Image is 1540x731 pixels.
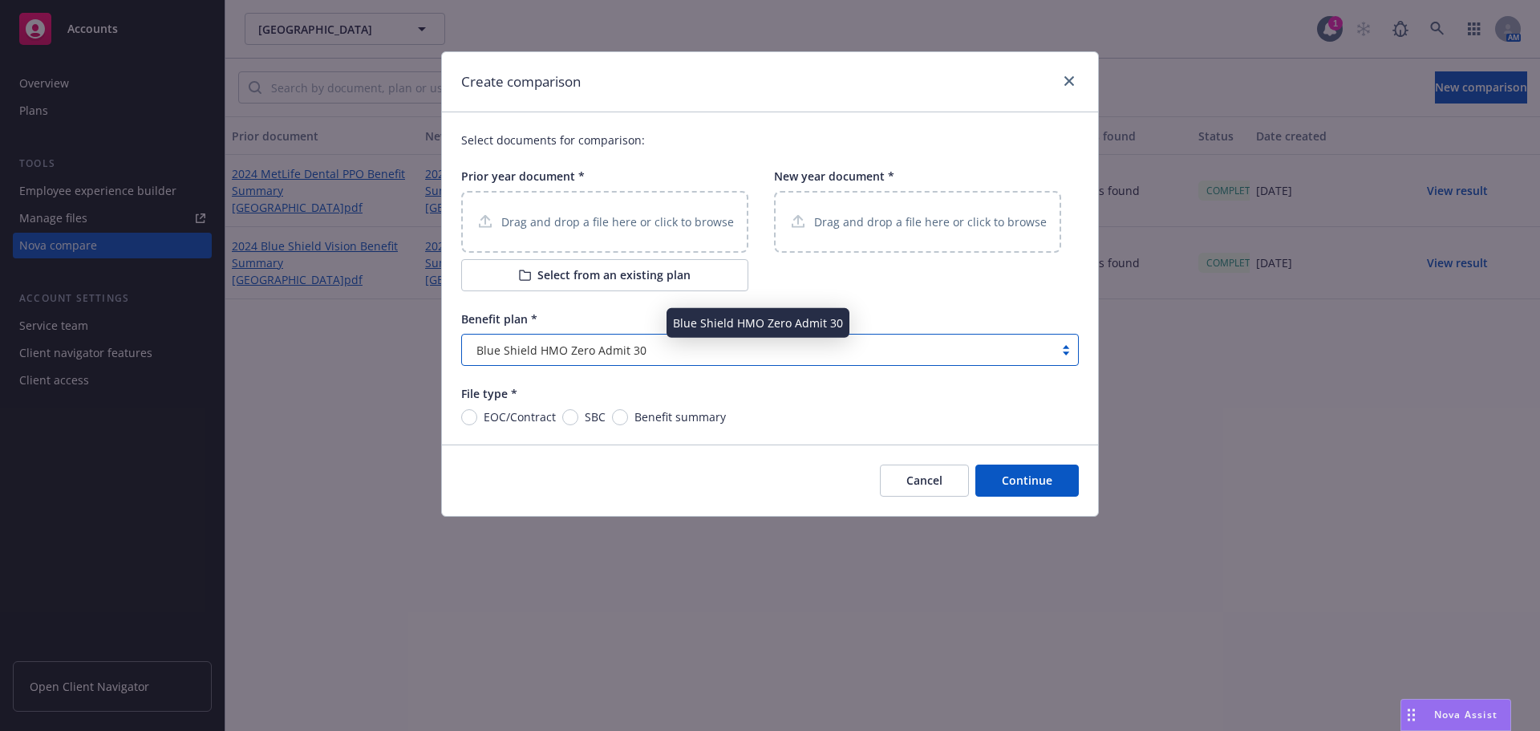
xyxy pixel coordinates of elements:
[880,465,969,497] button: Cancel
[1400,699,1511,731] button: Nova Assist
[461,409,477,425] input: EOC/Contract
[461,169,585,184] span: Prior year document *
[476,342,646,359] span: Blue Shield HMO Zero Admit 30
[774,169,894,184] span: New year document *
[1060,71,1079,91] a: close
[612,409,628,425] input: Benefit summary
[461,259,748,291] button: Select from an existing plan
[461,132,1079,148] p: Select documents for comparison:
[461,386,517,401] span: File type *
[814,213,1047,230] p: Drag and drop a file here or click to browse
[461,311,537,327] span: Benefit plan *
[562,409,578,425] input: SBC
[634,408,726,425] span: Benefit summary
[975,465,1079,497] button: Continue
[585,408,606,425] span: SBC
[1401,700,1421,730] div: Drag to move
[1434,708,1497,721] span: Nova Assist
[470,342,1046,359] span: Blue Shield HMO Zero Admit 30
[484,408,556,425] span: EOC/Contract
[774,191,1061,253] div: Drag and drop a file here or click to browse
[461,71,581,92] h1: Create comparison
[501,213,734,230] p: Drag and drop a file here or click to browse
[461,191,748,253] div: Drag and drop a file here or click to browse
